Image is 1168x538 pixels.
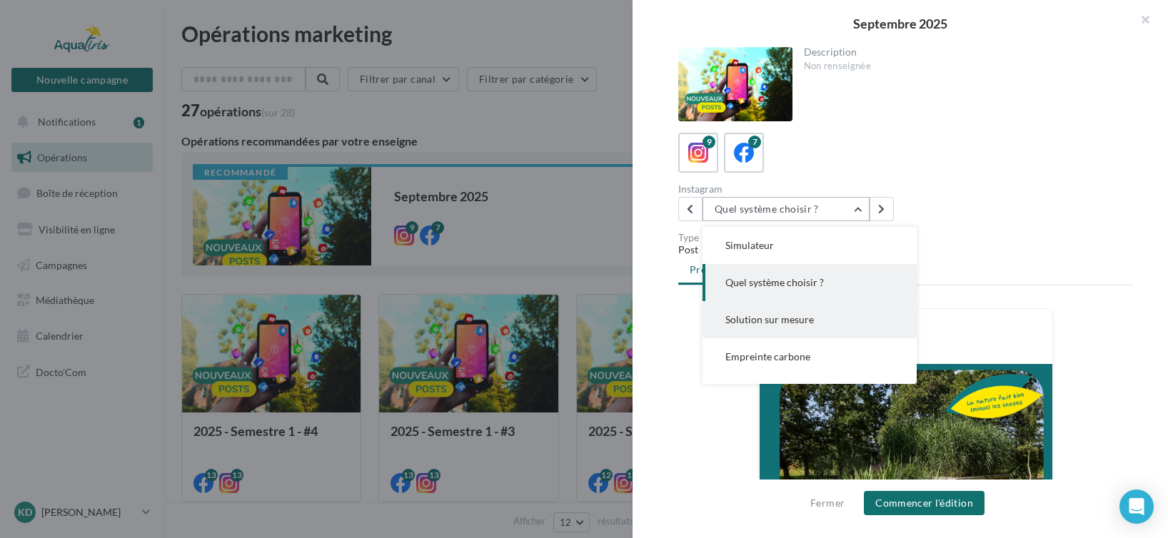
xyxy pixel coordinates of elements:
div: Open Intercom Messenger [1119,489,1154,524]
div: Post [678,243,1134,257]
button: Solution sur mesure [703,301,917,338]
button: Simulateur [703,227,917,264]
button: Commencer l'édition [864,491,985,515]
span: Solution sur mesure [725,313,814,325]
div: Type [678,233,1134,243]
div: Instagram [678,184,900,194]
button: Fermer [805,494,850,512]
button: Quel système choisir ? [703,264,917,301]
div: Description [804,47,1123,57]
div: 7 [748,136,761,148]
span: Empreinte carbone [725,350,810,362]
div: Septembre 2025 [655,17,1145,30]
button: Quel système choisir ? [703,197,870,221]
span: Simulateur [725,239,774,251]
div: Non renseignée [804,60,1123,73]
button: Empreinte carbone [703,338,917,375]
div: 9 [703,136,715,148]
span: Quel système choisir ? [725,276,824,288]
